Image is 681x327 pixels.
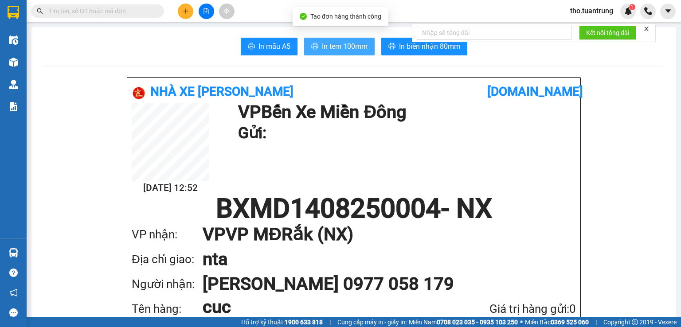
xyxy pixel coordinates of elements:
[9,248,18,257] img: warehouse-icon
[322,41,368,52] span: In tem 100mm
[409,317,518,327] span: Miền Nam
[487,84,583,99] b: [DOMAIN_NAME]
[132,181,209,195] h2: [DATE] 12:52
[238,121,571,145] h1: Gửi:
[632,319,638,325] span: copyright
[525,317,589,327] span: Miền Bắc
[178,4,193,19] button: plus
[132,275,203,293] div: Người nhận:
[337,317,407,327] span: Cung cấp máy in - giấy in:
[8,8,21,18] span: Gửi:
[85,8,156,29] div: VP MĐRắk (NX)
[644,7,652,15] img: phone-icon
[285,319,323,326] strong: 1900 633 818
[199,4,214,19] button: file-add
[629,4,635,10] sup: 1
[643,26,650,32] span: close
[300,13,307,20] span: check-circle
[630,4,634,10] span: 1
[551,319,589,326] strong: 0369 525 060
[132,300,203,318] div: Tên hàng:
[183,8,189,14] span: plus
[9,80,18,89] img: warehouse-icon
[595,317,597,327] span: |
[203,272,558,296] h1: [PERSON_NAME] 0977 058 179
[9,288,18,297] span: notification
[223,8,230,14] span: aim
[381,38,467,55] button: printerIn biên nhận 80mm
[388,43,395,51] span: printer
[660,4,676,19] button: caret-down
[258,41,290,52] span: In mẫu A5
[9,35,18,45] img: warehouse-icon
[203,8,209,14] span: file-add
[442,300,576,318] div: Giá trị hàng gửi: 0
[203,296,442,318] h1: cuc
[329,317,331,327] span: |
[132,226,203,244] div: VP nhận:
[579,26,636,40] button: Kết nối tổng đài
[248,43,255,51] span: printer
[49,6,153,16] input: Tìm tên, số ĐT hoặc mã đơn
[150,84,294,99] b: Nhà xe [PERSON_NAME]
[83,57,157,70] div: 250.000
[83,59,96,69] span: CC :
[85,29,156,39] div: a dung
[586,28,629,38] span: Kết nối tổng đài
[304,38,375,55] button: printerIn tem 100mm
[563,5,620,16] span: tho.tuantrung
[238,103,571,121] h1: VP Bến Xe Miền Đông
[85,39,156,52] div: 0888887077
[520,320,523,324] span: ⚪️
[417,26,572,40] input: Nhập số tổng đài
[219,4,235,19] button: aim
[241,317,323,327] span: Hỗ trợ kỹ thuật:
[624,7,632,15] img: icon-new-feature
[132,195,576,222] h1: BXMD1408250004 - NX
[85,8,106,18] span: Nhận:
[664,7,672,15] span: caret-down
[241,38,297,55] button: printerIn mẫu A5
[399,41,460,52] span: In biên nhận 80mm
[203,222,558,247] h1: VP VP MĐRắk (NX)
[9,58,18,67] img: warehouse-icon
[203,247,558,272] h1: nta
[9,308,18,317] span: message
[9,269,18,277] span: question-circle
[310,13,381,20] span: Tạo đơn hàng thành công
[311,43,318,51] span: printer
[132,250,203,269] div: Địa chỉ giao:
[437,319,518,326] strong: 0708 023 035 - 0935 103 250
[8,6,19,19] img: logo-vxr
[132,86,146,100] img: logo.jpg
[9,102,18,111] img: solution-icon
[37,8,43,14] span: search
[8,8,78,29] div: Bến Xe Miền Đông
